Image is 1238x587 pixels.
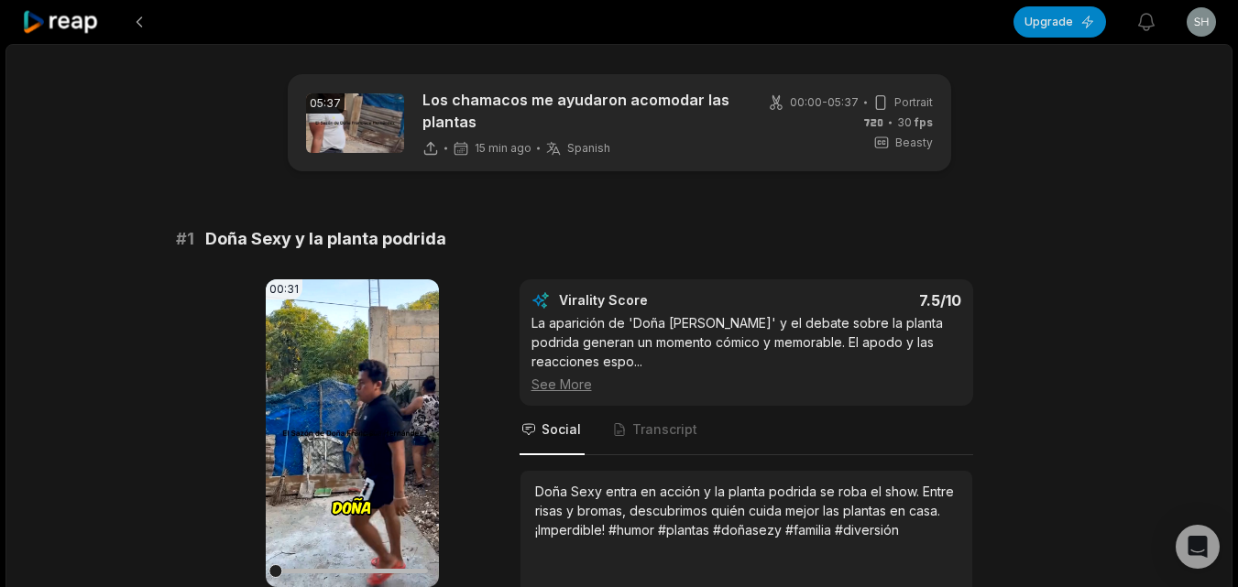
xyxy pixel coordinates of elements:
video: Your browser does not support mp4 format. [266,279,439,587]
div: Open Intercom Messenger [1176,525,1220,569]
nav: Tabs [520,406,973,455]
span: 15 min ago [475,141,531,156]
div: La aparición de 'Doña [PERSON_NAME]' y el debate sobre la planta podrida generan un momento cómic... [531,313,961,394]
p: Los chamacos me ayudaron acomodar las plantas [422,89,739,133]
span: 00:00 - 05:37 [790,94,859,111]
span: Portrait [894,94,933,111]
div: 05:37 [306,93,345,114]
span: Transcript [632,420,697,439]
span: # 1 [176,226,194,252]
span: Beasty [895,135,933,151]
div: Doña Sexy entra en acción y la planta podrida se roba el show. Entre risas y bromas, descubrimos ... [535,482,958,539]
span: 30 [897,114,933,131]
div: Virality Score [559,291,756,310]
div: 7.5 /10 [764,291,961,310]
span: Spanish [567,141,610,156]
span: fps [915,115,933,129]
span: Social [542,420,581,439]
button: Upgrade [1013,6,1106,38]
span: Doña Sexy y la planta podrida [205,226,446,252]
div: See More [531,375,961,394]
